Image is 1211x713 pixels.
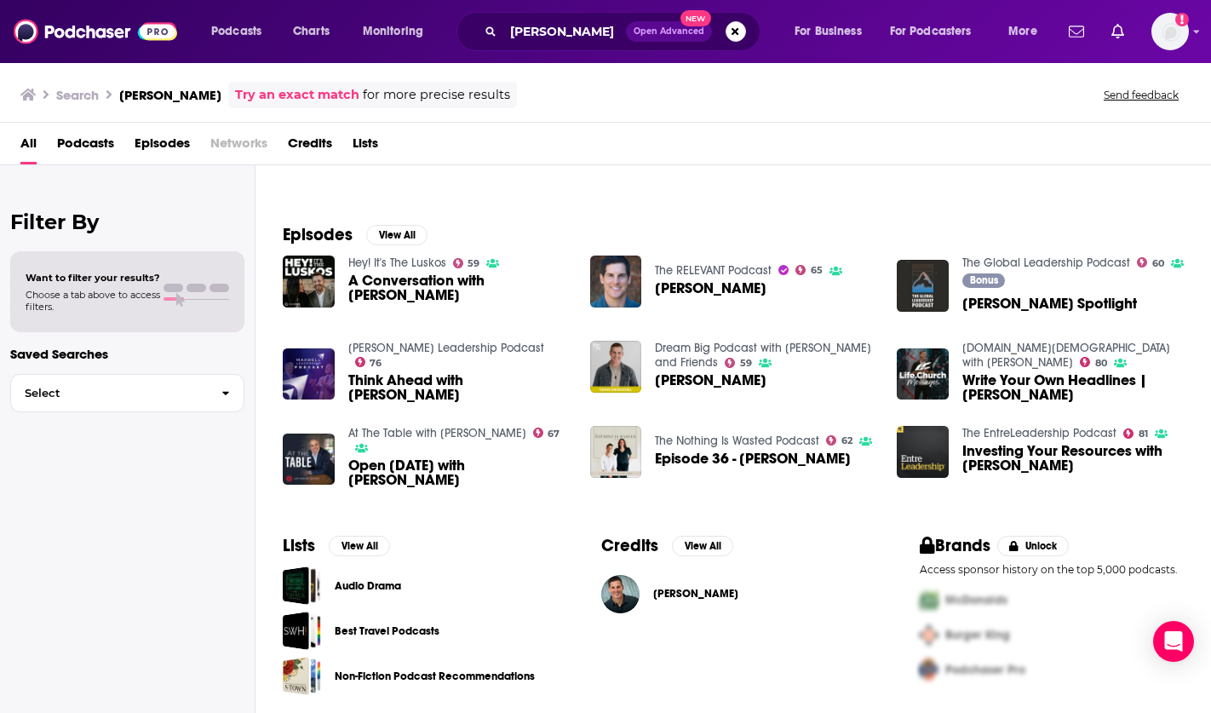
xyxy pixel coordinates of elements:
h2: Brands [920,535,990,556]
a: The RELEVANT Podcast [655,263,772,278]
a: 81 [1123,428,1148,439]
button: open menu [783,18,883,45]
img: Open on Sunday with Craig Groeschel [283,434,335,486]
svg: Add a profile image [1175,13,1189,26]
span: [PERSON_NAME] Spotlight [962,296,1137,311]
img: Craig Groeschel [590,341,642,393]
span: 62 [841,437,852,445]
a: 59 [725,358,752,368]
h3: Search [56,87,99,103]
span: Open Advanced [634,27,704,36]
span: Investing Your Resources with [PERSON_NAME] [962,444,1184,473]
span: Bonus [970,275,998,285]
img: Think Ahead with Craig Groeschel [283,348,335,400]
a: Show notifications dropdown [1105,17,1131,46]
span: Charts [293,20,330,43]
span: Podcasts [57,129,114,164]
img: User Profile [1151,13,1189,50]
a: Craig Groeschel Spotlight [897,260,949,312]
button: Open AdvancedNew [626,21,712,42]
img: Investing Your Resources with Craig Groeschel [897,426,949,478]
a: Episode 36 - Craig Groeschel [655,451,851,466]
a: 76 [355,357,382,367]
span: Networks [210,129,267,164]
a: Non-Fiction Podcast Recommendations [283,657,321,695]
a: Audio Drama [335,577,401,595]
span: Podcasts [211,20,261,43]
a: The Global Leadership Podcast [962,256,1130,270]
a: ListsView All [283,535,390,556]
div: Open Intercom Messenger [1153,621,1194,662]
a: Best Travel Podcasts [283,612,321,650]
img: Third Pro Logo [913,653,945,687]
a: The EntreLeadership Podcast [962,426,1116,440]
a: The Nothing Is Wasted Podcast [655,434,819,448]
a: 65 [795,265,823,275]
a: Maxwell Leadership Podcast [348,341,544,355]
p: Saved Searches [10,346,244,362]
div: Search podcasts, credits, & more... [473,12,777,51]
h3: [PERSON_NAME] [119,87,221,103]
button: Craig GroeschelCraig Groeschel [601,566,865,621]
a: EpisodesView All [283,224,428,245]
a: Open on Sunday with Craig Groeschel [348,458,570,487]
span: Choose a tab above to access filters. [26,289,160,313]
img: Podchaser - Follow, Share and Rate Podcasts [14,15,177,48]
a: Show notifications dropdown [1062,17,1091,46]
a: Lists [353,129,378,164]
a: 80 [1080,357,1107,367]
a: Write Your Own Headlines | Craig Groeschel [897,348,949,400]
img: First Pro Logo [913,583,945,618]
span: For Business [795,20,862,43]
a: Dream Big Podcast with Bob Goff and Friends [655,341,871,370]
button: open menu [351,18,445,45]
button: Show profile menu [1151,13,1189,50]
button: Send feedback [1099,88,1184,102]
span: [PERSON_NAME] [653,587,738,601]
a: At The Table with Patrick Lencioni [348,426,526,440]
button: Unlock [997,536,1070,556]
span: 81 [1139,430,1148,438]
span: A Conversation with [PERSON_NAME] [348,273,570,302]
a: All [20,129,37,164]
span: 67 [548,430,560,438]
img: Episode 36 - Craig Groeschel [590,426,642,478]
span: Burger King [945,628,1010,642]
a: Investing Your Resources with Craig Groeschel [962,444,1184,473]
span: For Podcasters [890,20,972,43]
a: Craig Groeschel [655,373,766,388]
span: More [1008,20,1037,43]
img: Craig Groeschel [601,575,640,613]
span: [PERSON_NAME] [655,373,766,388]
span: Open [DATE] with [PERSON_NAME] [348,458,570,487]
a: Non-Fiction Podcast Recommendations [335,667,535,686]
a: Audio Drama [283,566,321,605]
span: Podchaser Pro [945,663,1025,677]
a: Craig Groeschel [655,281,766,296]
a: A Conversation with Craig Groeschel [348,273,570,302]
span: Think Ahead with [PERSON_NAME] [348,373,570,402]
button: Select [10,374,244,412]
span: 65 [811,267,823,274]
a: CreditsView All [601,535,733,556]
span: for more precise results [363,85,510,105]
span: New [680,10,711,26]
a: Craig Groeschel Spotlight [962,296,1137,311]
p: Access sponsor history on the top 5,000 podcasts. [920,563,1184,576]
a: Credits [288,129,332,164]
a: Episodes [135,129,190,164]
button: open menu [996,18,1059,45]
span: 60 [1152,260,1164,267]
button: View All [329,536,390,556]
span: Episode 36 - [PERSON_NAME] [655,451,851,466]
img: A Conversation with Craig Groeschel [283,256,335,308]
